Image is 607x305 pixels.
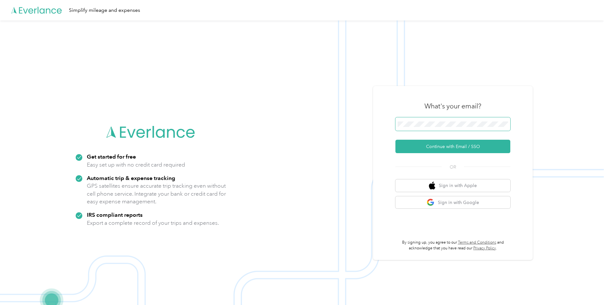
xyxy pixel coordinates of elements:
strong: Automatic trip & expense tracking [87,175,175,181]
p: Export a complete record of your trips and expenses. [87,219,219,227]
button: Continue with Email / SSO [395,140,510,153]
div: Simplify mileage and expenses [69,6,140,14]
strong: IRS compliant reports [87,211,143,218]
a: Privacy Policy [473,246,496,251]
p: GPS satellites ensure accurate trip tracking even without cell phone service. Integrate your bank... [87,182,226,206]
span: OR [442,164,464,170]
p: Easy set up with no credit card required [87,161,185,169]
a: Terms and Conditions [458,240,496,245]
p: By signing up, you agree to our and acknowledge that you have read our . [395,240,510,251]
img: google logo [427,199,435,207]
strong: Get started for free [87,153,136,160]
button: apple logoSign in with Apple [395,179,510,192]
h3: What's your email? [424,102,481,111]
button: google logoSign in with Google [395,196,510,209]
img: apple logo [429,182,435,190]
